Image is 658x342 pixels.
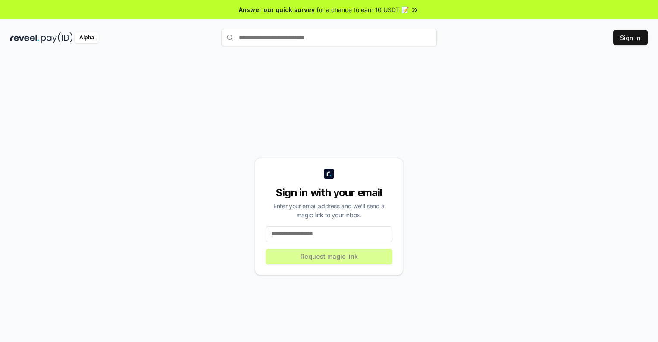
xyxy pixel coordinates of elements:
[75,32,99,43] div: Alpha
[316,5,409,14] span: for a chance to earn 10 USDT 📝
[10,32,39,43] img: reveel_dark
[41,32,73,43] img: pay_id
[266,201,392,220] div: Enter your email address and we’ll send a magic link to your inbox.
[613,30,648,45] button: Sign In
[324,169,334,179] img: logo_small
[266,186,392,200] div: Sign in with your email
[239,5,315,14] span: Answer our quick survey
